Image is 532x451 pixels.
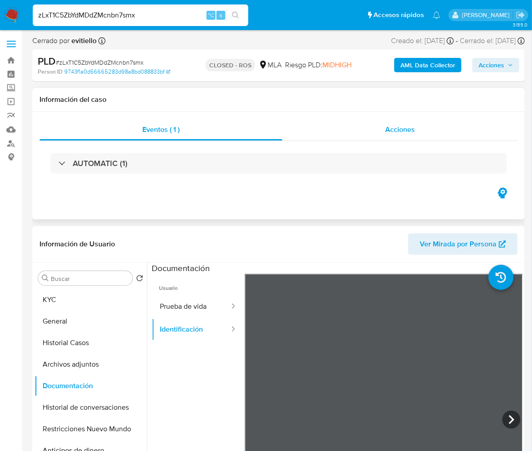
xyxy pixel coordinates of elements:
[394,58,462,72] button: AML Data Collector
[38,54,56,68] b: PLD
[136,275,143,285] button: Volver al orden por defecto
[35,289,147,311] button: KYC
[35,418,147,440] button: Restricciones Nuevo Mundo
[142,124,180,135] span: Eventos ( 1 )
[73,158,128,168] h3: AUTOMATIC (1)
[40,240,115,249] h1: Información de Usuario
[38,68,62,76] b: Person ID
[408,233,518,255] button: Ver Mirada por Persona
[64,68,170,76] a: 9743f1a0d56665283d98a8bd088833bf
[51,275,129,283] input: Buscar
[35,311,147,332] button: General
[374,10,424,20] span: Accesos rápidos
[322,60,352,70] span: MIDHIGH
[35,375,147,397] button: Documentación
[50,153,507,174] div: AUTOMATIC (1)
[400,58,455,72] b: AML Data Collector
[462,11,513,19] p: jessica.fukman@mercadolibre.com
[516,10,525,20] a: Salir
[420,233,497,255] span: Ver Mirada por Persona
[207,11,214,19] span: ⌥
[35,354,147,375] button: Archivos adjuntos
[385,124,415,135] span: Acciones
[259,60,281,70] div: MLA
[70,35,97,46] b: evitiello
[35,332,147,354] button: Historial Casos
[472,58,519,72] button: Acciones
[220,11,222,19] span: s
[433,11,440,19] a: Notificaciones
[56,58,144,67] span: # zLxT1C5ZbYdMDdZMcnbn7smx
[460,36,525,46] div: Cerrado el: [DATE]
[456,36,458,46] span: -
[285,60,352,70] span: Riesgo PLD:
[226,9,245,22] button: search-icon
[206,59,255,71] p: CLOSED - ROS
[42,275,49,282] button: Buscar
[32,36,97,46] span: Cerrado por
[391,36,454,46] div: Creado el: [DATE]
[479,58,504,72] span: Acciones
[40,95,518,104] h1: Información del caso
[33,9,248,21] input: Buscar usuario o caso...
[35,397,147,418] button: Historial de conversaciones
